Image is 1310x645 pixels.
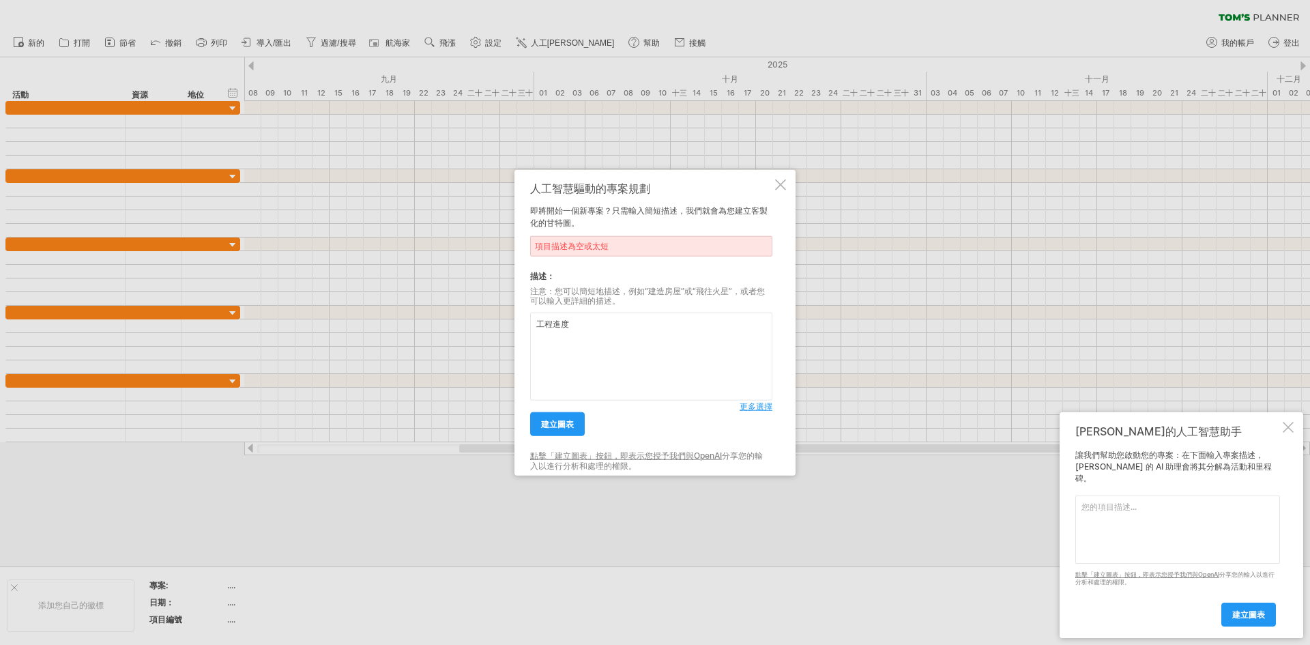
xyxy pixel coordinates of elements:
[740,401,772,413] a: 更多選擇
[1075,450,1272,483] font: 讓我們幫助您啟動您的專案：在下面輸入專案描述，[PERSON_NAME] 的 AI 助理會將其分解為活動和里程碑。
[1221,603,1276,627] a: 建立圖表
[530,450,722,461] a: 點擊「建立圖表」按鈕，即表示您授予我們與OpenAI
[530,181,650,195] font: 人工智慧驅動的專案規劃
[530,450,763,470] font: 分享您的輸入
[530,205,768,227] font: 即將開始一個新專案？只需輸入簡短描述，我們就會為您建立客製化的甘特圖。
[1232,610,1265,620] font: 建立圖表
[1075,571,1219,578] a: 點擊「建立圖表」按鈕，即表示您授予我們與OpenAI
[530,412,585,436] a: 建立圖表
[538,460,637,470] font: 以進行分析和處理的權限。
[1075,425,1242,438] font: [PERSON_NAME]的人工智慧助手
[541,419,574,429] font: 建立圖表
[530,285,765,305] font: 注意：您可以簡短地描述，例如“建造房屋”或“飛往火星”，或者您可以輸入更詳細的描述。
[535,240,609,250] font: 項目描述為空或太短
[530,270,555,281] font: 描述：
[1219,571,1256,578] font: 分享您的輸入
[740,401,772,412] font: 更多選擇
[1075,571,1275,586] font: 以進行分析和處理的權限。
